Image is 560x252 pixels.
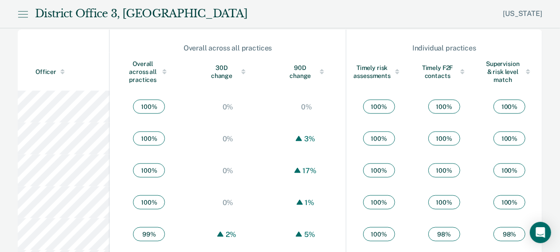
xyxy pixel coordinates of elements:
[411,53,477,91] th: Toggle SortBy
[428,227,460,241] span: 98 %
[363,227,395,241] span: 100 %
[133,132,165,146] span: 100 %
[419,64,469,80] div: Timely F2F contacts
[133,227,165,241] span: 99 %
[220,167,236,175] div: 0%
[428,163,460,178] span: 100 %
[302,135,317,143] div: 3%
[285,64,328,80] div: 90D change
[303,198,317,207] div: 1%
[133,100,165,114] span: 100 %
[428,195,460,209] span: 100 %
[530,222,551,243] div: Open Intercom Messenger
[484,60,534,84] div: Supervision & risk level match
[363,132,395,146] span: 100 %
[110,53,188,91] th: Toggle SortBy
[206,64,250,80] div: 30D change
[428,132,460,146] span: 100 %
[493,100,525,114] span: 100 %
[188,53,267,91] th: Toggle SortBy
[220,135,236,143] div: 0%
[110,44,345,52] div: Overall across all practices
[503,9,542,18] a: [US_STATE]
[133,163,165,178] span: 100 %
[35,68,106,76] div: Officer
[127,60,171,84] div: Overall across all practices
[18,53,110,91] th: Toggle SortBy
[363,100,395,114] span: 100 %
[493,132,525,146] span: 100 %
[363,163,395,178] span: 100 %
[493,195,525,209] span: 100 %
[477,53,542,91] th: Toggle SortBy
[363,195,395,209] span: 100 %
[35,8,247,20] div: District Office 3, [GEOGRAPHIC_DATA]
[220,198,236,207] div: 0%
[301,167,319,175] div: 17%
[347,44,542,52] div: Individual practices
[428,100,460,114] span: 100 %
[133,195,165,209] span: 100 %
[493,227,525,241] span: 98 %
[299,103,314,111] div: 0%
[220,103,236,111] div: 0%
[493,163,525,178] span: 100 %
[267,53,346,91] th: Toggle SortBy
[346,53,411,91] th: Toggle SortBy
[223,230,239,239] div: 2%
[353,64,403,80] div: Timely risk assessments
[302,230,317,239] div: 5%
